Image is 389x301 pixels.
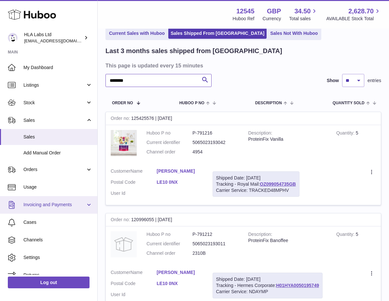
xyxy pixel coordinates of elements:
[146,130,192,136] dt: Huboo P no
[8,277,90,288] a: Log out
[216,276,319,282] div: Shipped Date: [DATE]
[294,7,311,16] span: 34.50
[111,270,131,275] span: Customer
[23,100,86,106] span: Stock
[192,139,238,146] dd: 5065023193042
[157,179,202,185] a: LE10 0NX
[105,47,282,55] h2: Last 3 months sales shipped from [GEOGRAPHIC_DATA]
[146,139,192,146] dt: Current identifier
[326,7,381,22] a: 2,628.70 AVAILABLE Stock Total
[146,241,192,247] dt: Current identifier
[236,7,255,16] strong: 12545
[23,219,92,225] span: Cases
[233,16,255,22] div: Huboo Ref
[168,28,267,39] a: Sales Shipped From [GEOGRAPHIC_DATA]
[213,273,323,298] div: Tracking - Hermes Corporate:
[331,125,381,163] td: 5
[327,78,339,84] label: Show
[146,231,192,237] dt: Huboo P no
[333,101,365,105] span: Quantity Sold
[23,237,92,243] span: Channels
[192,250,238,256] dd: 2310B
[179,101,204,105] span: Huboo P no
[336,232,356,238] strong: Quantity
[276,283,319,288] a: H01HYA0050195749
[23,272,92,278] span: Returns
[111,231,137,257] img: no-photo.jpg
[111,190,157,196] dt: User Id
[23,150,92,156] span: Add Manual Order
[23,82,86,88] span: Listings
[248,232,272,238] strong: Description
[216,187,296,193] div: Carrier Service: TRACKED48MPHV
[267,7,281,16] strong: GBP
[336,130,356,137] strong: Quantity
[326,16,381,22] span: AVAILABLE Stock Total
[216,175,296,181] div: Shipped Date: [DATE]
[24,32,83,44] div: HLA Labs Ltd
[192,231,238,237] dd: P-791212
[348,7,374,16] span: 2,628.70
[24,38,96,43] span: [EMAIL_ADDRESS][DOMAIN_NAME]
[248,136,326,142] div: ProteinFix Vanilla
[111,217,131,224] strong: Order no
[23,202,86,208] span: Invoicing and Payments
[192,241,238,247] dd: 5065023193011
[157,168,202,174] a: [PERSON_NAME]
[105,62,380,69] h3: This page is updated every 15 minutes
[213,171,299,197] div: Tracking - Royal Mail:
[111,168,131,174] span: Customer
[23,184,92,190] span: Usage
[8,33,18,43] img: clinton@newgendirect.com
[111,269,157,277] dt: Name
[111,292,157,298] dt: User Id
[23,166,86,173] span: Orders
[260,181,296,187] a: OZ099054735GB
[289,7,318,22] a: 34.50 Total sales
[289,16,318,22] span: Total sales
[368,78,381,84] span: entries
[157,280,202,287] a: LE10 0NX
[146,250,192,256] dt: Channel order
[248,237,326,244] div: ProteinFix Banoffee
[111,116,131,122] strong: Order no
[106,112,381,125] div: 125425576 | [DATE]
[107,28,167,39] a: Current Sales with Huboo
[111,130,137,156] img: 125451757006244.jpg
[111,280,157,288] dt: Postal Code
[192,130,238,136] dd: P-791216
[263,16,281,22] div: Currency
[268,28,320,39] a: Sales Not With Huboo
[248,130,272,137] strong: Description
[106,213,381,226] div: 120996055 | [DATE]
[111,168,157,176] dt: Name
[112,101,133,105] span: Order No
[23,254,92,261] span: Settings
[146,149,192,155] dt: Channel order
[157,269,202,276] a: [PERSON_NAME]
[23,134,92,140] span: Sales
[255,101,282,105] span: Description
[331,226,381,265] td: 5
[216,289,319,295] div: Carrier Service: NDAYMP
[23,64,92,71] span: My Dashboard
[192,149,238,155] dd: 4954
[23,117,86,123] span: Sales
[111,179,157,187] dt: Postal Code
